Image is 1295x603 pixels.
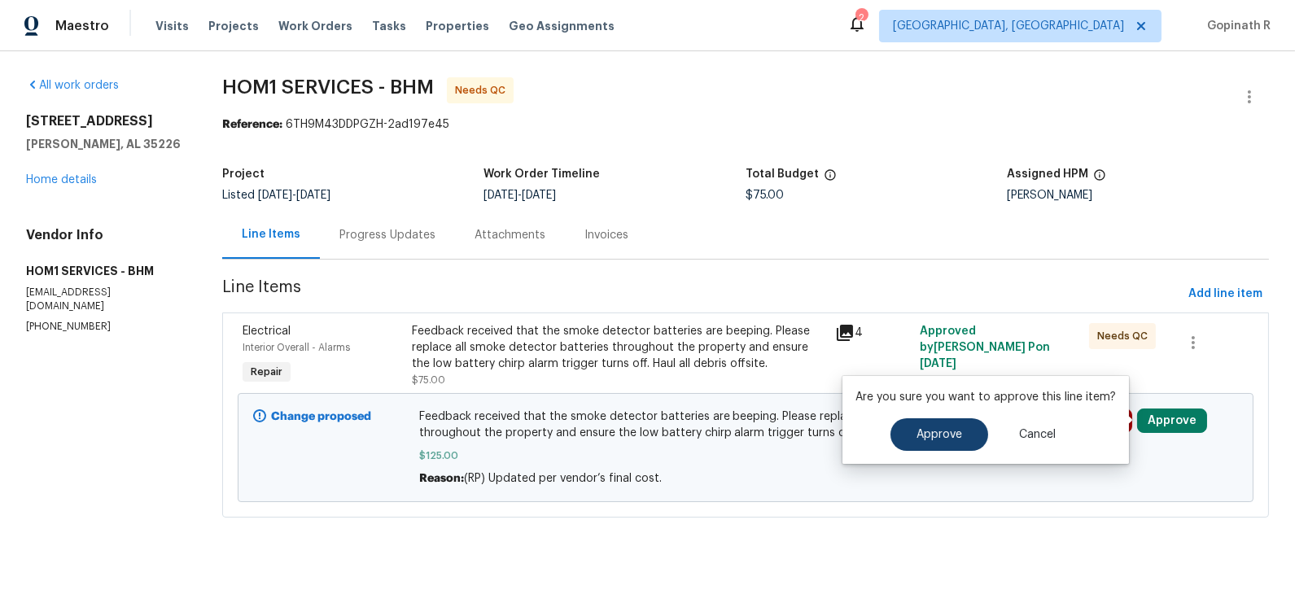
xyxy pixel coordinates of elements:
[464,473,662,484] span: (RP) Updated per vendor’s final cost.
[419,473,464,484] span: Reason:
[1097,328,1154,344] span: Needs QC
[522,190,556,201] span: [DATE]
[419,409,1073,441] span: Feedback received that the smoke detector batteries are beeping. Please replace all smoke detecto...
[483,168,600,180] h5: Work Order Timeline
[483,190,518,201] span: [DATE]
[835,323,910,343] div: 4
[920,326,1050,369] span: Approved by [PERSON_NAME] P on
[917,429,962,441] span: Approve
[222,168,265,180] h5: Project
[222,279,1182,309] span: Line Items
[258,190,292,201] span: [DATE]
[746,190,784,201] span: $75.00
[1093,168,1106,190] span: The hpm assigned to this work order.
[244,364,289,380] span: Repair
[419,448,1073,464] span: $125.00
[855,389,1116,405] p: Are you sure you want to approve this line item?
[339,227,435,243] div: Progress Updates
[920,358,956,369] span: [DATE]
[824,168,837,190] span: The total cost of line items that have been proposed by Opendoor. This sum includes line items th...
[222,190,330,201] span: Listed
[893,18,1124,34] span: [GEOGRAPHIC_DATA], [GEOGRAPHIC_DATA]
[993,418,1082,451] button: Cancel
[258,190,330,201] span: -
[746,168,819,180] h5: Total Budget
[509,18,615,34] span: Geo Assignments
[475,227,545,243] div: Attachments
[412,323,825,372] div: Feedback received that the smoke detector batteries are beeping. Please replace all smoke detecto...
[222,119,282,130] b: Reference:
[890,418,988,451] button: Approve
[1007,190,1269,201] div: [PERSON_NAME]
[855,10,867,26] div: 2
[26,136,183,152] h5: [PERSON_NAME], AL 35226
[243,343,350,352] span: Interior Overall - Alarms
[242,226,300,243] div: Line Items
[26,286,183,313] p: [EMAIL_ADDRESS][DOMAIN_NAME]
[372,20,406,32] span: Tasks
[1188,284,1262,304] span: Add line item
[222,77,434,97] span: HOM1 SERVICES - BHM
[1019,429,1056,441] span: Cancel
[271,411,371,422] b: Change proposed
[155,18,189,34] span: Visits
[26,320,183,334] p: [PHONE_NUMBER]
[278,18,352,34] span: Work Orders
[1007,168,1088,180] h5: Assigned HPM
[26,174,97,186] a: Home details
[1182,279,1269,309] button: Add line item
[584,227,628,243] div: Invoices
[243,326,291,337] span: Electrical
[26,227,183,243] h4: Vendor Info
[483,190,556,201] span: -
[26,263,183,279] h5: HOM1 SERVICES - BHM
[1201,18,1271,34] span: Gopinath R
[455,82,512,98] span: Needs QC
[426,18,489,34] span: Properties
[296,190,330,201] span: [DATE]
[208,18,259,34] span: Projects
[55,18,109,34] span: Maestro
[26,80,119,91] a: All work orders
[26,113,183,129] h2: [STREET_ADDRESS]
[222,116,1269,133] div: 6TH9M43DDPGZH-2ad197e45
[1137,409,1207,433] button: Approve
[412,375,445,385] span: $75.00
